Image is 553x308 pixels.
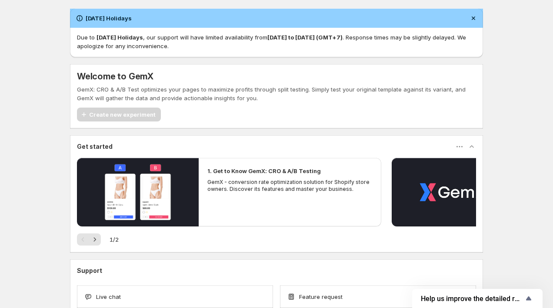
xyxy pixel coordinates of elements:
h2: 1. Get to Know GemX: CRO & A/B Testing [207,167,321,175]
h5: Welcome to GemX [77,71,153,82]
span: Live chat [96,292,121,301]
p: GemX - conversion rate optimization solution for Shopify store owners. Discover its features and ... [207,179,373,193]
span: Help us improve the detailed report for A/B campaigns [421,295,523,303]
p: GemX: CRO & A/B Test optimizes your pages to maximize profits through split testing. Simply test ... [77,85,476,102]
h3: Support [77,266,102,275]
span: Feature request [299,292,343,301]
h3: Get started [77,142,113,151]
h2: [DATE] Holidays [86,14,132,23]
p: Due to , our support will have limited availability from . Response times may be slightly delayed... [77,33,476,50]
strong: [DATE] to [DATE] (GMT+7) [267,34,343,41]
strong: [DATE] Holidays [97,34,143,41]
span: 1 / 2 [110,235,119,244]
button: Show survey - Help us improve the detailed report for A/B campaigns [421,293,534,304]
